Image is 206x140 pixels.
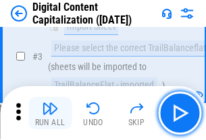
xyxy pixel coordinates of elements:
[161,8,172,19] img: Support
[32,51,43,62] span: # 3
[32,1,156,26] div: Digital Content Capitalization ([DATE])
[42,100,58,116] img: Run All
[28,97,72,129] button: Run All
[115,97,158,129] button: Skip
[51,77,157,94] div: TrailBalanceFlat - imported
[179,5,195,22] img: Settings menu
[128,100,145,116] img: Skip
[11,5,27,22] img: Back
[64,19,118,35] div: Import Sheet
[169,102,190,124] img: Main button
[128,118,145,127] div: Skip
[85,100,101,116] img: Undo
[35,118,66,127] div: Run All
[72,97,115,129] button: Undo
[83,118,103,127] div: Undo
